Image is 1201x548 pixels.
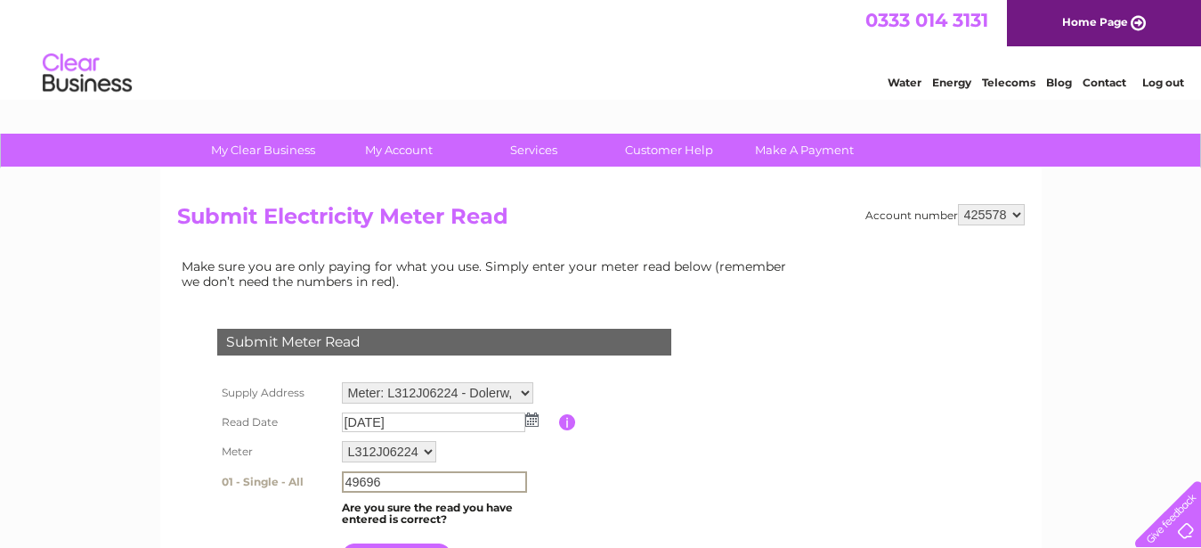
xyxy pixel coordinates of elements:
[731,134,878,167] a: Make A Payment
[559,414,576,430] input: Information
[337,497,559,531] td: Are you sure the read you have entered is correct?
[217,329,671,356] div: Submit Meter Read
[460,134,607,167] a: Services
[190,134,337,167] a: My Clear Business
[177,204,1025,238] h2: Submit Electricity Meter Read
[177,255,800,292] td: Make sure you are only paying for what you use. Simply enter your meter read below (remember we d...
[181,10,1022,86] div: Clear Business is a trading name of Verastar Limited (registered in [GEOGRAPHIC_DATA] No. 3667643...
[1046,76,1072,89] a: Blog
[213,437,337,467] th: Meter
[982,76,1035,89] a: Telecoms
[213,467,337,497] th: 01 - Single - All
[525,413,539,427] img: ...
[1142,76,1184,89] a: Log out
[932,76,971,89] a: Energy
[213,378,337,408] th: Supply Address
[1083,76,1126,89] a: Contact
[213,408,337,437] th: Read Date
[865,9,988,31] a: 0333 014 3131
[325,134,472,167] a: My Account
[596,134,743,167] a: Customer Help
[888,76,921,89] a: Water
[865,204,1025,225] div: Account number
[42,46,133,101] img: logo.png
